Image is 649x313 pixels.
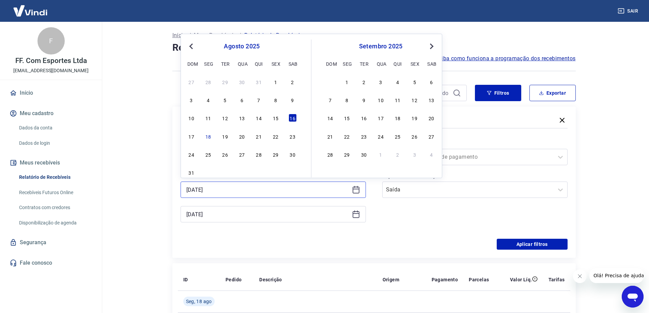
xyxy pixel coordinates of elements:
[221,132,229,140] div: Choose terça-feira, 19 de agosto de 2025
[289,78,297,86] div: Choose sábado, 2 de agosto de 2025
[272,168,280,176] div: Choose sexta-feira, 5 de setembro de 2025
[427,150,435,158] div: Choose sábado, 4 de outubro de 2025
[510,276,532,283] p: Valor Líq.
[360,96,368,104] div: Choose terça-feira, 9 de setembro de 2025
[172,41,576,54] h4: Relatório de Recebíveis
[393,150,402,158] div: Choose quinta-feira, 2 de outubro de 2025
[255,168,263,176] div: Choose quinta-feira, 4 de setembro de 2025
[529,85,576,101] button: Exportar
[187,132,196,140] div: Choose domingo, 17 de agosto de 2025
[187,114,196,122] div: Choose domingo, 10 de agosto de 2025
[187,168,196,176] div: Choose domingo, 31 de agosto de 2025
[172,31,186,40] p: Início
[204,114,212,122] div: Choose segunda-feira, 11 de agosto de 2025
[221,78,229,86] div: Choose terça-feira, 29 de julho de 2025
[221,60,229,68] div: ter
[427,114,435,122] div: Choose sábado, 20 de setembro de 2025
[238,78,246,86] div: Choose quarta-feira, 30 de julho de 2025
[204,132,212,140] div: Choose segunda-feira, 18 de agosto de 2025
[8,235,94,250] a: Segurança
[186,77,297,177] div: month 2025-08
[204,60,212,68] div: seg
[289,168,297,176] div: Choose sábado, 6 de setembro de 2025
[183,276,188,283] p: ID
[187,60,196,68] div: dom
[497,239,568,250] button: Aplicar filtros
[589,268,644,283] iframe: Mensagem da empresa
[238,150,246,158] div: Choose quarta-feira, 27 de agosto de 2025
[289,132,297,140] div: Choose sábado, 23 de agosto de 2025
[272,150,280,158] div: Choose sexta-feira, 29 de agosto de 2025
[13,67,89,74] p: [EMAIL_ADDRESS][DOMAIN_NAME]
[8,255,94,270] a: Fale conosco
[393,114,402,122] div: Choose quinta-feira, 18 de setembro de 2025
[221,114,229,122] div: Choose terça-feira, 12 de agosto de 2025
[289,114,297,122] div: Choose sábado, 16 de agosto de 2025
[377,60,385,68] div: qua
[326,96,334,104] div: Choose domingo, 7 de setembro de 2025
[343,132,351,140] div: Choose segunda-feira, 22 de setembro de 2025
[411,60,419,68] div: sex
[343,150,351,158] div: Choose segunda-feira, 29 de setembro de 2025
[622,286,644,308] iframe: Botão para abrir a janela de mensagens
[393,60,402,68] div: qui
[427,96,435,104] div: Choose sábado, 13 de setembro de 2025
[187,96,196,104] div: Choose domingo, 3 de agosto de 2025
[255,96,263,104] div: Choose quinta-feira, 7 de agosto de 2025
[343,96,351,104] div: Choose segunda-feira, 8 de setembro de 2025
[289,150,297,158] div: Choose sábado, 30 de agosto de 2025
[573,269,587,283] iframe: Fechar mensagem
[360,132,368,140] div: Choose terça-feira, 23 de setembro de 2025
[325,77,436,159] div: month 2025-09
[226,276,242,283] p: Pedido
[326,60,334,68] div: dom
[204,168,212,176] div: Choose segunda-feira, 1 de setembro de 2025
[186,209,349,219] input: Data final
[187,42,195,50] button: Previous Month
[343,114,351,122] div: Choose segunda-feira, 15 de setembro de 2025
[343,78,351,86] div: Choose segunda-feira, 1 de setembro de 2025
[221,96,229,104] div: Choose terça-feira, 5 de agosto de 2025
[393,78,402,86] div: Choose quinta-feira, 4 de setembro de 2025
[411,114,419,122] div: Choose sexta-feira, 19 de setembro de 2025
[186,185,349,195] input: Data inicial
[204,150,212,158] div: Choose segunda-feira, 25 de agosto de 2025
[187,78,196,86] div: Choose domingo, 27 de julho de 2025
[221,150,229,158] div: Choose terça-feira, 26 de agosto de 2025
[360,114,368,122] div: Choose terça-feira, 16 de setembro de 2025
[187,150,196,158] div: Choose domingo, 24 de agosto de 2025
[255,60,263,68] div: qui
[377,96,385,104] div: Choose quarta-feira, 10 de setembro de 2025
[326,150,334,158] div: Choose domingo, 28 de setembro de 2025
[15,57,87,64] p: FF. Com Esportes Ltda
[326,132,334,140] div: Choose domingo, 21 de setembro de 2025
[272,78,280,86] div: Choose sexta-feira, 1 de agosto de 2025
[194,31,236,40] a: Meus Recebíveis
[289,60,297,68] div: sab
[16,170,94,184] a: Relatório de Recebíveis
[427,78,435,86] div: Choose sábado, 6 de setembro de 2025
[189,31,191,40] p: /
[16,136,94,150] a: Dados de login
[325,42,436,50] div: setembro 2025
[377,114,385,122] div: Choose quarta-feira, 17 de setembro de 2025
[238,114,246,122] div: Choose quarta-feira, 13 de agosto de 2025
[393,132,402,140] div: Choose quinta-feira, 25 de setembro de 2025
[244,31,303,40] p: Relatório de Recebíveis
[239,31,241,40] p: /
[238,168,246,176] div: Choose quarta-feira, 3 de setembro de 2025
[221,168,229,176] div: Choose terça-feira, 2 de setembro de 2025
[428,42,436,50] button: Next Month
[289,96,297,104] div: Choose sábado, 9 de agosto de 2025
[377,78,385,86] div: Choose quarta-feira, 3 de setembro de 2025
[326,78,334,86] div: Choose domingo, 31 de agosto de 2025
[393,96,402,104] div: Choose quinta-feira, 11 de setembro de 2025
[432,276,458,283] p: Pagamento
[377,150,385,158] div: Choose quarta-feira, 1 de outubro de 2025
[4,5,57,10] span: Olá! Precisa de ajuda?
[255,132,263,140] div: Choose quinta-feira, 21 de agosto de 2025
[8,155,94,170] button: Meus recebíveis
[272,60,280,68] div: sex
[427,132,435,140] div: Choose sábado, 27 de setembro de 2025
[272,114,280,122] div: Choose sexta-feira, 15 de agosto de 2025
